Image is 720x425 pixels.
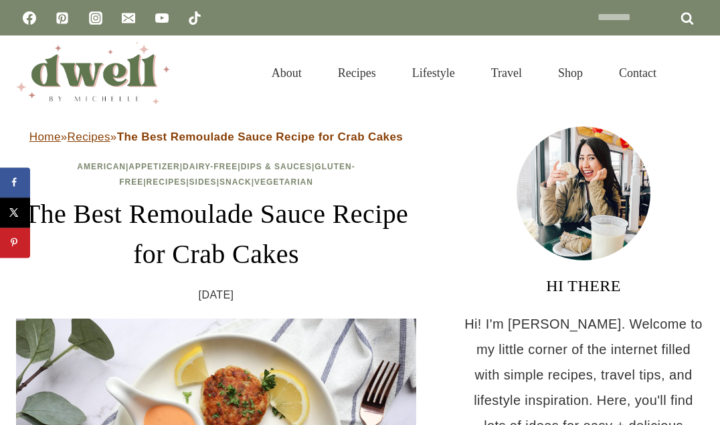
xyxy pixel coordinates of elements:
a: YouTube [149,5,175,31]
a: Recipes [68,131,110,143]
a: Vegetarian [254,177,313,187]
a: Pinterest [49,5,76,31]
a: Contact [601,50,674,96]
a: Home [29,131,61,143]
a: Shop [540,50,601,96]
a: Travel [473,50,540,96]
a: Lifestyle [394,50,473,96]
a: Sides [189,177,217,187]
nav: Primary Navigation [254,50,674,96]
a: Dips & Sauces [241,162,312,171]
strong: The Best Remoulade Sauce Recipe for Crab Cakes [117,131,403,143]
a: Appetizer [128,162,179,171]
a: Recipes [147,177,187,187]
h3: HI THERE [463,274,704,298]
a: Recipes [320,50,394,96]
a: Snack [219,177,252,187]
img: DWELL by michelle [16,42,170,104]
a: Email [115,5,142,31]
span: | | | | | | | | [77,162,355,187]
time: [DATE] [199,285,234,305]
h1: The Best Remoulade Sauce Recipe for Crab Cakes [16,194,416,274]
a: About [254,50,320,96]
a: Instagram [82,5,109,31]
button: View Search Form [681,62,704,84]
a: Dairy-Free [183,162,238,171]
a: Facebook [16,5,43,31]
a: American [77,162,126,171]
a: TikTok [181,5,208,31]
span: » » [29,131,403,143]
